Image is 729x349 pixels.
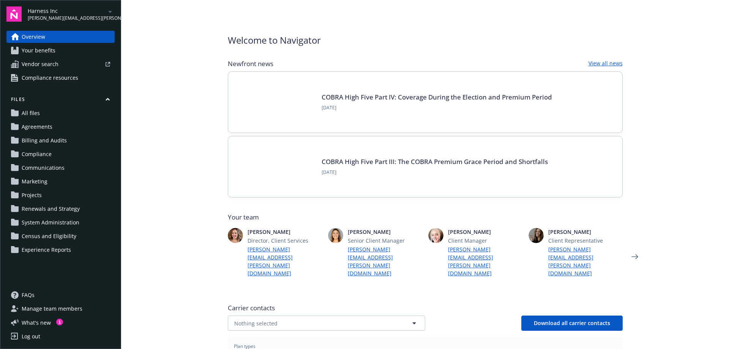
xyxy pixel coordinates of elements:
[6,203,115,215] a: Renewals and Strategy
[22,330,40,343] div: Log out
[228,59,273,68] span: Newfront news
[548,245,623,277] a: [PERSON_NAME][EMAIL_ADDRESS][PERSON_NAME][DOMAIN_NAME]
[22,134,67,147] span: Billing and Audits
[6,162,115,174] a: Communications
[248,228,322,236] span: [PERSON_NAME]
[322,169,548,176] span: [DATE]
[6,303,115,315] a: Manage team members
[22,107,40,119] span: All files
[22,162,65,174] span: Communications
[322,157,548,166] a: COBRA High Five Part III: The COBRA Premium Grace Period and Shortfalls
[6,216,115,229] a: System Administration
[328,228,343,243] img: photo
[22,319,51,327] span: What ' s new
[6,121,115,133] a: Agreements
[6,58,115,70] a: Vendor search
[22,58,58,70] span: Vendor search
[6,72,115,84] a: Compliance resources
[6,44,115,57] a: Your benefits
[348,237,422,245] span: Senior Client Manager
[22,72,78,84] span: Compliance resources
[22,148,52,160] span: Compliance
[228,33,321,47] span: Welcome to Navigator
[6,319,63,327] button: What's new1
[22,203,80,215] span: Renewals and Strategy
[589,59,623,68] a: View all news
[6,107,115,119] a: All files
[629,251,641,263] a: Next
[22,121,52,133] span: Agreements
[529,228,544,243] img: photo
[28,6,115,22] button: Harness Inc[PERSON_NAME][EMAIL_ADDRESS][PERSON_NAME][DOMAIN_NAME]arrowDropDown
[22,303,82,315] span: Manage team members
[6,148,115,160] a: Compliance
[548,237,623,245] span: Client Representative
[56,319,63,325] div: 1
[6,31,115,43] a: Overview
[240,148,312,185] img: BLOG-Card Image - Compliance - COBRA High Five Pt 3 - 09-03-25.jpg
[348,245,422,277] a: [PERSON_NAME][EMAIL_ADDRESS][PERSON_NAME][DOMAIN_NAME]
[22,244,71,256] span: Experience Reports
[22,44,55,57] span: Your benefits
[6,6,22,22] img: navigator-logo.svg
[22,216,79,229] span: System Administration
[534,319,610,327] span: Download all carrier contacts
[248,237,322,245] span: Director, Client Services
[248,245,322,277] a: [PERSON_NAME][EMAIL_ADDRESS][PERSON_NAME][DOMAIN_NAME]
[240,84,312,120] img: Card Image - EB Compliance Insights.png
[348,228,422,236] span: [PERSON_NAME]
[28,7,106,15] span: Harness Inc
[448,228,522,236] span: [PERSON_NAME]
[22,230,76,242] span: Census and Eligibility
[6,230,115,242] a: Census and Eligibility
[228,213,623,222] span: Your team
[548,228,623,236] span: [PERSON_NAME]
[22,175,47,188] span: Marketing
[234,319,278,327] span: Nothing selected
[28,15,106,22] span: [PERSON_NAME][EMAIL_ADDRESS][PERSON_NAME][DOMAIN_NAME]
[448,245,522,277] a: [PERSON_NAME][EMAIL_ADDRESS][PERSON_NAME][DOMAIN_NAME]
[22,189,42,201] span: Projects
[22,289,35,301] span: FAQs
[228,303,623,313] span: Carrier contacts
[322,104,552,111] span: [DATE]
[106,7,115,16] a: arrowDropDown
[22,31,45,43] span: Overview
[228,228,243,243] img: photo
[428,228,443,243] img: photo
[6,189,115,201] a: Projects
[521,316,623,331] button: Download all carrier contacts
[322,93,552,101] a: COBRA High Five Part IV: Coverage During the Election and Premium Period
[6,289,115,301] a: FAQs
[228,316,425,331] button: Nothing selected
[448,237,522,245] span: Client Manager
[6,244,115,256] a: Experience Reports
[6,134,115,147] a: Billing and Audits
[6,96,115,106] button: Files
[6,175,115,188] a: Marketing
